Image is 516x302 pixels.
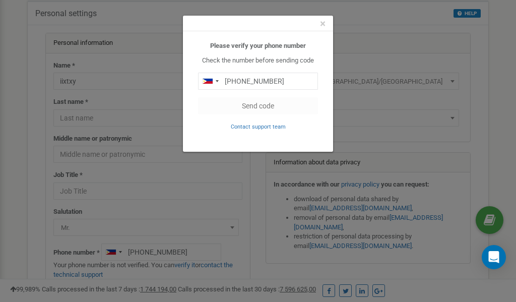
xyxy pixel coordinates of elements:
[198,56,318,66] p: Check the number before sending code
[198,97,318,114] button: Send code
[231,124,286,130] small: Contact support team
[199,73,222,89] div: Telephone country code
[198,73,318,90] input: 0905 123 4567
[210,42,306,49] b: Please verify your phone number
[320,19,326,29] button: Close
[320,18,326,30] span: ×
[482,245,506,269] div: Open Intercom Messenger
[231,123,286,130] a: Contact support team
